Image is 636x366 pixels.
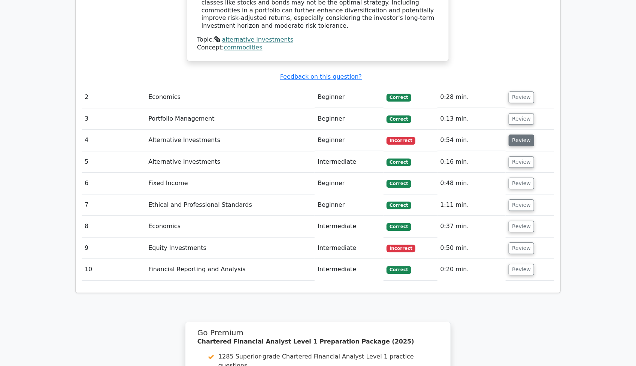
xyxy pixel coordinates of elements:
[82,259,145,280] td: 10
[82,87,145,108] td: 2
[509,91,534,103] button: Review
[437,87,506,108] td: 0:28 min.
[82,151,145,173] td: 5
[437,151,506,173] td: 0:16 min.
[387,245,415,252] span: Incorrect
[437,238,506,259] td: 0:50 min.
[145,238,315,259] td: Equity Investments
[509,134,534,146] button: Review
[145,194,315,216] td: Ethical and Professional Standards
[82,216,145,237] td: 8
[437,173,506,194] td: 0:48 min.
[437,108,506,130] td: 0:13 min.
[145,173,315,194] td: Fixed Income
[387,223,411,230] span: Correct
[387,202,411,209] span: Correct
[509,156,534,168] button: Review
[315,194,384,216] td: Beginner
[387,158,411,166] span: Correct
[387,94,411,101] span: Correct
[315,87,384,108] td: Beginner
[387,266,411,273] span: Correct
[315,216,384,237] td: Intermediate
[82,194,145,216] td: 7
[437,216,506,237] td: 0:37 min.
[437,259,506,280] td: 0:20 min.
[315,173,384,194] td: Beginner
[145,87,315,108] td: Economics
[197,44,439,52] div: Concept:
[315,130,384,151] td: Beginner
[509,178,534,189] button: Review
[509,221,534,232] button: Review
[387,180,411,187] span: Correct
[509,113,534,125] button: Review
[222,36,293,43] a: alternative investments
[315,151,384,173] td: Intermediate
[315,259,384,280] td: Intermediate
[387,115,411,123] span: Correct
[145,151,315,173] td: Alternative Investments
[280,73,362,80] a: Feedback on this question?
[224,44,263,51] a: commodities
[145,130,315,151] td: Alternative Investments
[145,108,315,130] td: Portfolio Management
[197,36,439,44] div: Topic:
[145,216,315,237] td: Economics
[82,173,145,194] td: 6
[437,130,506,151] td: 0:54 min.
[82,130,145,151] td: 4
[82,238,145,259] td: 9
[315,238,384,259] td: Intermediate
[82,108,145,130] td: 3
[387,137,415,144] span: Incorrect
[509,199,534,211] button: Review
[509,264,534,275] button: Review
[509,242,534,254] button: Review
[145,259,315,280] td: Financial Reporting and Analysis
[437,194,506,216] td: 1:11 min.
[315,108,384,130] td: Beginner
